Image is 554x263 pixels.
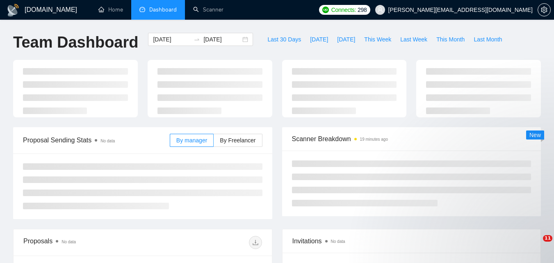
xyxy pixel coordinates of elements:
[474,35,502,44] span: Last Month
[292,236,531,246] span: Invitations
[396,33,432,46] button: Last Week
[267,35,301,44] span: Last 30 Days
[139,7,145,12] span: dashboard
[331,239,345,244] span: No data
[364,35,391,44] span: This Week
[263,33,305,46] button: Last 30 Days
[400,35,427,44] span: Last Week
[333,33,360,46] button: [DATE]
[337,35,355,44] span: [DATE]
[331,5,356,14] span: Connects:
[13,33,138,52] h1: Team Dashboard
[292,134,531,144] span: Scanner Breakdown
[176,137,207,144] span: By manager
[23,236,143,249] div: Proposals
[310,35,328,44] span: [DATE]
[194,36,200,43] span: swap-right
[360,137,388,142] time: 19 minutes ago
[322,7,329,13] img: upwork-logo.png
[98,6,123,13] a: homeHome
[377,7,383,13] span: user
[526,235,546,255] iframe: Intercom live chat
[360,33,396,46] button: This Week
[305,33,333,46] button: [DATE]
[538,7,551,13] a: setting
[194,36,200,43] span: to
[529,132,541,138] span: New
[432,33,469,46] button: This Month
[23,135,170,145] span: Proposal Sending Stats
[7,4,20,17] img: logo
[100,139,115,143] span: No data
[436,35,465,44] span: This Month
[220,137,255,144] span: By Freelancer
[193,6,223,13] a: searchScanner
[538,3,551,16] button: setting
[203,35,241,44] input: End date
[153,35,190,44] input: Start date
[358,5,367,14] span: 298
[149,6,177,13] span: Dashboard
[469,33,506,46] button: Last Month
[543,235,552,242] span: 11
[62,240,76,244] span: No data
